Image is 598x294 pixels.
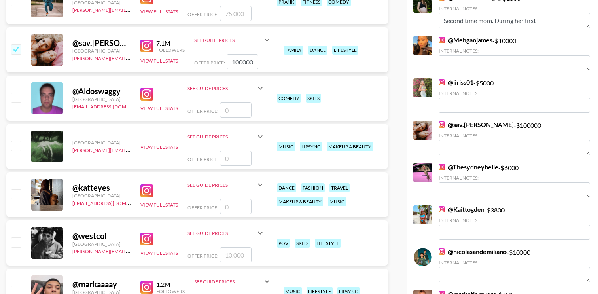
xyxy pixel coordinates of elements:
div: [GEOGRAPHIC_DATA] [72,140,131,146]
a: @Mehganjames [439,36,492,44]
div: skits [295,239,310,248]
div: makeup & beauty [327,142,373,151]
input: 10,000 [220,247,252,262]
div: See Guide Prices [187,224,265,243]
input: 0 [220,151,252,166]
div: lifestyle [332,46,358,55]
a: @sav.[PERSON_NAME] [439,121,514,129]
img: Instagram [140,233,153,245]
div: skits [306,94,321,103]
a: @nicolasandemiliano [439,248,507,256]
div: travel [329,183,350,192]
div: @ katteyes [72,183,131,193]
a: [PERSON_NAME][EMAIL_ADDRESS][DOMAIN_NAME] [72,6,189,13]
div: Internal Notes: [439,217,590,223]
textarea: Second time mom. During her first [MEDICAL_DATA] journey, she was open about her struggles with g... [439,13,590,28]
div: - $ 100000 [439,121,590,155]
div: [GEOGRAPHIC_DATA] [72,96,131,102]
div: @ markaaaay [72,279,131,289]
button: View Full Stats [140,105,178,111]
div: [GEOGRAPHIC_DATA] [72,193,131,199]
div: dance [277,183,296,192]
input: 0 [220,199,252,214]
div: See Guide Prices [194,272,272,291]
div: @ Aldoswaggy [72,86,131,96]
a: [PERSON_NAME][EMAIL_ADDRESS][DOMAIN_NAME] [72,146,189,153]
div: [GEOGRAPHIC_DATA] [72,241,131,247]
div: See Guide Prices [187,134,255,140]
div: Internal Notes: [439,48,590,54]
div: pov [277,239,290,248]
div: 1.2M [156,281,185,288]
div: family [284,46,303,55]
span: Offer Price: [187,11,218,17]
div: dance [308,46,327,55]
span: Offer Price: [187,108,218,114]
a: [EMAIL_ADDRESS][DOMAIN_NAME] [72,102,152,110]
div: See Guide Prices [194,279,262,285]
div: See Guide Prices [187,127,265,146]
a: @Kaittogden [439,205,484,213]
div: music [328,197,346,206]
input: 70,000 [227,54,258,69]
img: Instagram [439,121,445,128]
img: Instagram [439,79,445,85]
input: 0 [220,102,252,118]
div: See Guide Prices [194,37,262,43]
a: @iiriss01 [439,78,473,86]
img: Instagram [140,281,153,294]
div: Internal Notes: [439,175,590,181]
div: fashion [301,183,325,192]
button: View Full Stats [140,58,178,64]
div: @ westcol [72,231,131,241]
div: See Guide Prices [187,85,255,91]
div: lifestyle [315,239,341,248]
img: Instagram [439,206,445,212]
a: [PERSON_NAME][EMAIL_ADDRESS][DOMAIN_NAME] [72,54,189,61]
input: 75,000 [220,6,252,21]
a: [EMAIL_ADDRESS][DOMAIN_NAME] [72,199,152,206]
div: Followers [156,47,185,53]
div: See Guide Prices [187,175,265,194]
div: See Guide Prices [187,79,265,98]
div: - $ 10000 [439,36,590,70]
div: - $ 10000 [439,248,590,282]
button: View Full Stats [140,144,178,150]
a: @Thesydneybelle [439,163,498,171]
button: View Full Stats [140,250,178,256]
button: View Full Stats [140,202,178,208]
span: Offer Price: [194,60,225,66]
button: View Full Stats [140,9,178,15]
div: See Guide Prices [187,182,255,188]
img: Instagram [140,40,153,52]
div: @ sav.[PERSON_NAME] [72,38,131,48]
div: Internal Notes: [439,260,590,266]
div: Internal Notes: [439,90,590,96]
div: makeup & beauty [277,197,323,206]
a: [PERSON_NAME][EMAIL_ADDRESS][DOMAIN_NAME] [72,247,189,254]
div: - $ 6000 [439,163,590,197]
div: See Guide Prices [187,230,255,236]
span: Offer Price: [187,205,218,211]
img: Instagram [439,37,445,43]
div: - $ 3800 [439,205,590,240]
div: - $ 5000 [439,78,590,113]
div: lipsync [300,142,322,151]
div: See Guide Prices [194,30,272,49]
div: Internal Notes: [439,133,590,138]
div: comedy [277,94,301,103]
div: music [277,142,295,151]
img: Instagram [140,88,153,101]
div: 7.1M [156,39,185,47]
img: Instagram [439,164,445,170]
div: [GEOGRAPHIC_DATA] [72,48,131,54]
div: Internal Notes: [439,6,590,11]
img: Instagram [140,184,153,197]
span: Offer Price: [187,253,218,259]
span: Offer Price: [187,156,218,162]
img: Instagram [439,248,445,255]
